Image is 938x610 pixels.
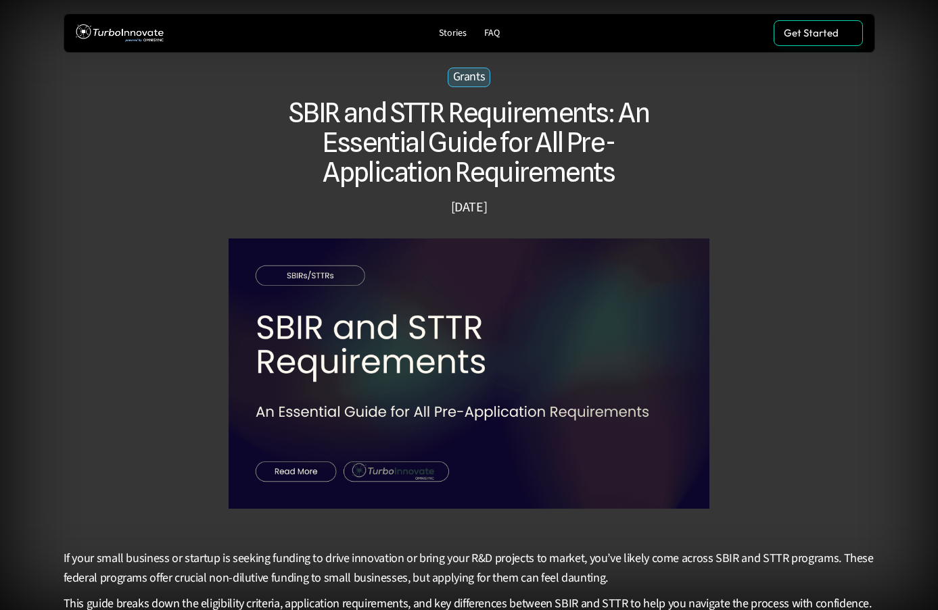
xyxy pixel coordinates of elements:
[784,27,839,39] p: Get Started
[484,28,500,39] p: FAQ
[439,28,467,39] p: Stories
[774,20,863,46] a: Get Started
[433,24,472,43] a: Stories
[76,21,164,46] img: TurboInnovate Logo
[479,24,505,43] a: FAQ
